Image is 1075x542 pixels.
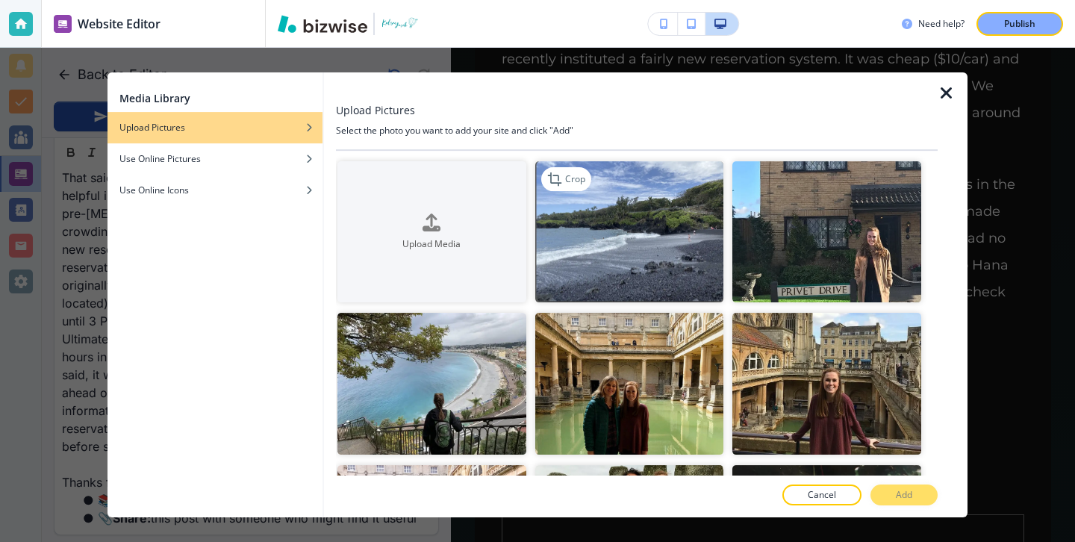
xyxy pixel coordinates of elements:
[976,12,1063,36] button: Publish
[541,167,591,191] div: Crop
[119,152,201,166] h4: Use Online Pictures
[808,488,836,502] p: Cancel
[78,15,161,33] h2: Website Editor
[119,184,189,197] h4: Use Online Icons
[54,15,72,33] img: editor icon
[782,485,861,505] button: Cancel
[107,112,322,143] button: Upload Pictures
[337,237,526,251] h4: Upload Media
[918,17,965,31] h3: Need help?
[336,124,938,137] h4: Select the photo you want to add your site and click "Add"
[336,102,415,118] h3: Upload Pictures
[119,121,185,134] h4: Upload Pictures
[119,90,190,106] h2: Media Library
[1004,17,1035,31] p: Publish
[107,143,322,175] button: Use Online Pictures
[565,172,585,186] p: Crop
[278,15,367,33] img: Bizwise Logo
[107,175,322,206] button: Use Online Icons
[381,16,421,31] img: Your Logo
[337,161,526,302] button: Upload Media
